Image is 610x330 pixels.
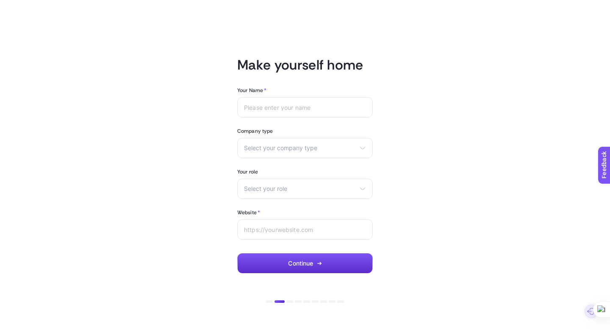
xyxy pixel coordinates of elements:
input: Please enter your name [244,104,366,111]
label: Your Name [237,87,266,94]
span: Select your role [244,185,356,192]
span: Select your company type [244,145,356,151]
button: Continue [237,253,373,274]
h1: Make yourself home [237,56,373,73]
span: Continue [288,260,313,267]
span: Feedback [5,3,32,9]
label: Company type [237,128,373,134]
label: Website [237,209,260,216]
input: https://yourwebsite.com [244,226,366,233]
label: Your role [237,168,373,175]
